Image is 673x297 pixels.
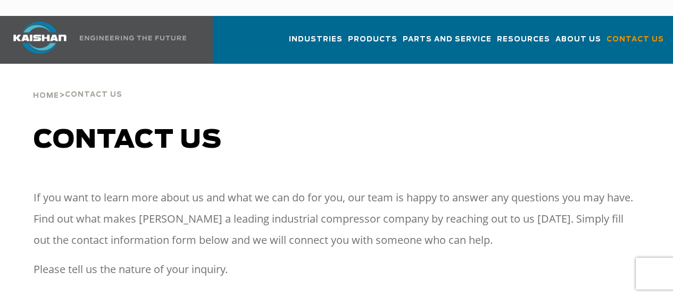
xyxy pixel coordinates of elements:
[80,36,186,40] img: Engineering the future
[497,26,550,62] a: Resources
[34,187,640,251] p: If you want to learn more about us and what we can do for you, our team is happy to answer any qu...
[497,33,550,46] span: Resources
[33,64,122,104] div: >
[65,91,122,98] span: Contact Us
[403,33,492,46] span: Parts and Service
[403,26,492,62] a: Parts and Service
[34,128,222,153] span: Contact us
[606,33,664,46] span: Contact Us
[289,26,343,62] a: Industries
[348,33,397,46] span: Products
[34,259,640,280] p: Please tell us the nature of your inquiry.
[348,26,397,62] a: Products
[555,33,601,46] span: About Us
[289,33,343,46] span: Industries
[606,26,664,62] a: Contact Us
[555,26,601,62] a: About Us
[33,92,59,99] span: Home
[33,90,59,100] a: Home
